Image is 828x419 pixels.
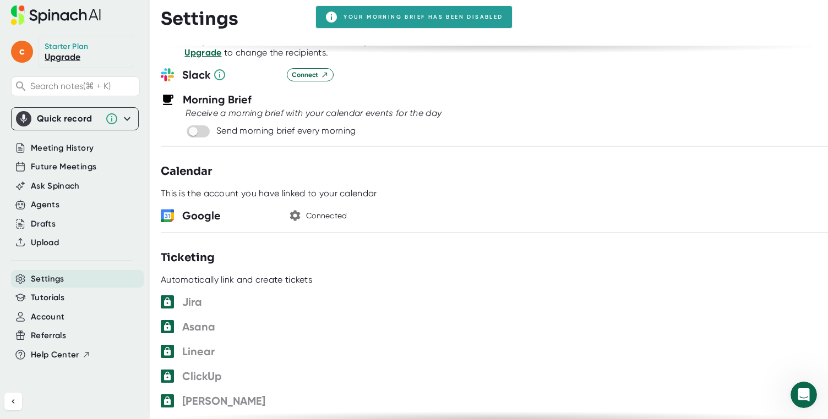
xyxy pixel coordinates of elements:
h3: Ticketing [161,250,215,266]
div: Send morning brief every morning [216,125,356,136]
a: Upgrade [184,47,221,58]
span: Connect [292,70,329,80]
div: Automatically link and create tickets [161,274,312,285]
button: Tutorials [31,291,64,304]
h3: Asana [182,318,279,335]
button: Upload [31,236,59,249]
button: Drafts [31,218,56,230]
button: Future Meetings [31,161,96,173]
h3: [PERSON_NAME] [182,393,279,409]
a: Upgrade [45,52,80,62]
button: Meeting History [31,142,94,155]
iframe: Intercom live chat [791,382,817,408]
div: Quick record [16,108,134,130]
button: Account [31,311,64,323]
i: Receive a morning brief with your calendar events for the day [186,108,442,118]
span: Search notes (⌘ + K) [30,81,137,91]
h3: Jira [182,294,279,310]
h3: Google [182,207,279,224]
h3: Calendar [161,163,212,180]
span: c [11,41,33,63]
img: wORq9bEjBjwFQAAAABJRU5ErkJggg== [161,209,174,222]
h3: Linear [182,343,279,360]
div: Starter Plan [45,42,89,52]
span: Help Center [31,349,79,361]
button: Settings [31,273,64,285]
button: Collapse sidebar [4,393,22,410]
button: Help Center [31,349,91,361]
button: Agents [31,199,59,211]
h3: Settings [161,8,238,29]
h3: Slack [182,67,279,83]
h3: Morning Brief [183,91,252,108]
button: Connect [287,68,334,81]
div: Quick record [37,113,100,124]
div: to change the recipients. [184,47,828,58]
button: Ask Spinach [31,180,80,192]
div: Connected [306,211,347,221]
h3: ClickUp [182,368,279,384]
button: Referrals [31,329,66,342]
div: This is the account you have linked to your calendar [161,188,377,199]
